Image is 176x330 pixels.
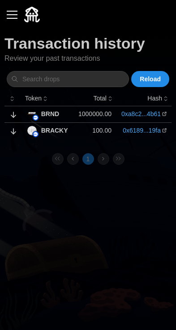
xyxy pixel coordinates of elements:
button: Reload [131,71,169,87]
input: Search drops [7,71,129,87]
button: 1 [82,153,94,165]
p: 100.00 [77,126,112,135]
p: Hash [147,94,162,104]
button: Hash [147,94,169,104]
button: Token [25,94,49,104]
img: BRND (on Base) [27,109,37,119]
p: BRACKY [41,126,68,135]
h1: Transaction history [4,33,145,53]
p: BRND [41,109,59,119]
a: 0xa8c2...4b61 [121,109,161,118]
p: Review your past transactions [4,53,100,64]
img: BRACKY (on Base) [27,126,37,135]
button: Total [93,94,114,104]
img: Quidli [24,7,40,22]
p: Total [93,94,107,104]
a: 0x6189...19fa [123,126,161,135]
p: 1000000.00 [77,109,112,118]
span: Reload [140,71,161,87]
p: Token [25,94,42,104]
